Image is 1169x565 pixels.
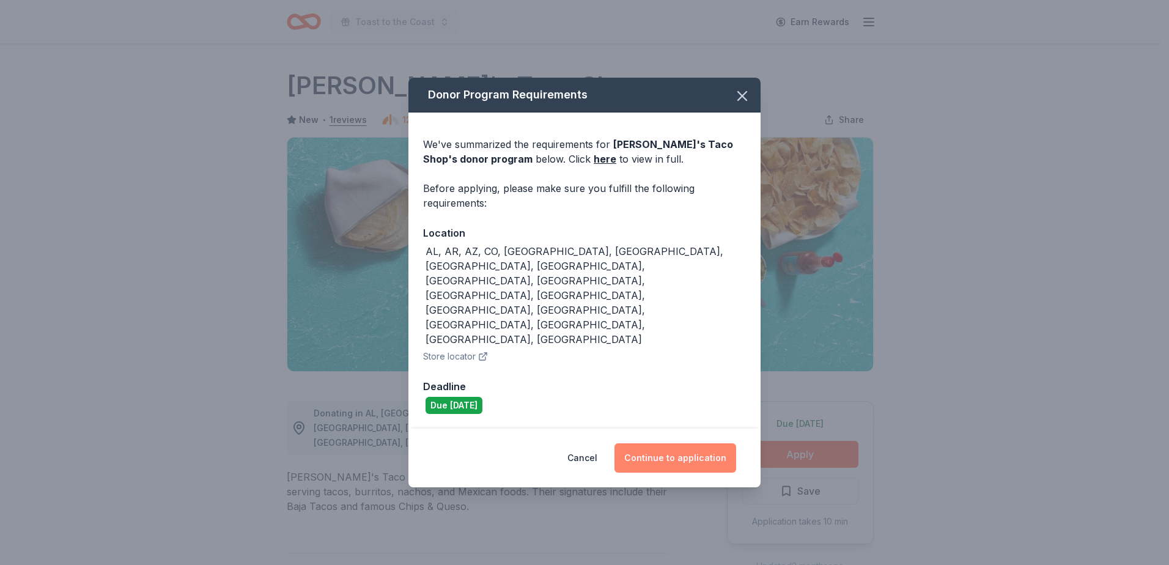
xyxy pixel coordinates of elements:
[567,443,597,473] button: Cancel
[594,152,616,166] a: here
[423,225,746,241] div: Location
[426,244,746,347] div: AL, AR, AZ, CO, [GEOGRAPHIC_DATA], [GEOGRAPHIC_DATA], [GEOGRAPHIC_DATA], [GEOGRAPHIC_DATA], [GEOG...
[614,443,736,473] button: Continue to application
[423,181,746,210] div: Before applying, please make sure you fulfill the following requirements:
[423,137,746,166] div: We've summarized the requirements for below. Click to view in full.
[426,397,482,414] div: Due [DATE]
[423,379,746,394] div: Deadline
[408,78,761,113] div: Donor Program Requirements
[423,349,488,364] button: Store locator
